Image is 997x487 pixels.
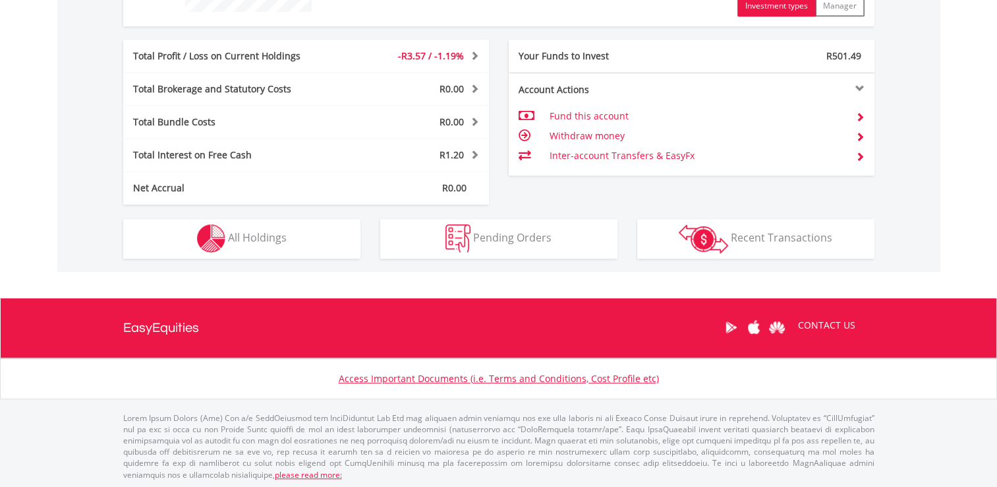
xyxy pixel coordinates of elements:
[440,148,464,161] span: R1.20
[440,115,464,128] span: R0.00
[720,307,743,348] a: Google Play
[549,106,845,126] td: Fund this account
[228,230,287,245] span: All Holdings
[123,181,337,195] div: Net Accrual
[442,181,467,194] span: R0.00
[123,298,199,358] a: EasyEquities
[549,126,845,146] td: Withdraw money
[339,372,659,385] a: Access Important Documents (i.e. Terms and Conditions, Cost Profile etc)
[509,49,692,63] div: Your Funds to Invest
[123,115,337,129] div: Total Bundle Costs
[549,146,845,166] td: Inter-account Transfers & EasyFx
[398,49,464,62] span: -R3.57 / -1.19%
[473,230,552,245] span: Pending Orders
[743,307,766,348] a: Apple
[637,219,874,259] button: Recent Transactions
[440,82,464,95] span: R0.00
[766,307,789,348] a: Huawei
[826,49,861,62] span: R501.49
[445,224,470,253] img: pending_instructions-wht.png
[789,307,865,344] a: CONTACT US
[731,230,832,245] span: Recent Transactions
[123,82,337,96] div: Total Brokerage and Statutory Costs
[123,49,337,63] div: Total Profit / Loss on Current Holdings
[197,224,225,253] img: holdings-wht.png
[123,219,360,259] button: All Holdings
[380,219,617,259] button: Pending Orders
[509,83,692,96] div: Account Actions
[679,224,728,253] img: transactions-zar-wht.png
[275,469,342,480] a: please read more:
[123,148,337,162] div: Total Interest on Free Cash
[123,412,874,480] p: Lorem Ipsum Dolors (Ame) Con a/e SeddOeiusmod tem InciDiduntut Lab Etd mag aliquaen admin veniamq...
